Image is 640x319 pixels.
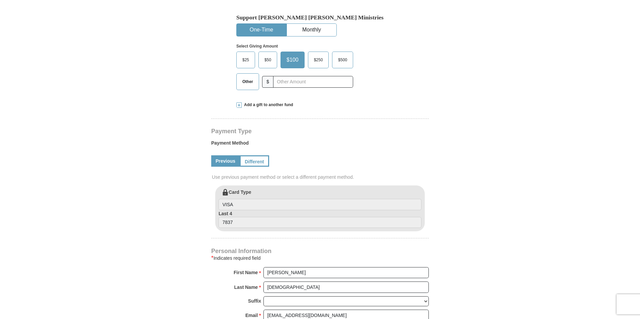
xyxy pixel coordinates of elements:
[211,254,429,262] div: Indicates required field
[211,140,429,150] label: Payment Method
[287,24,336,36] button: Monthly
[240,155,269,167] a: Different
[239,55,252,65] span: $25
[311,55,326,65] span: $250
[234,283,258,292] strong: Last Name
[335,55,350,65] span: $500
[236,44,278,49] strong: Select Giving Amount
[219,189,421,210] label: Card Type
[211,129,429,134] h4: Payment Type
[236,14,404,21] h5: Support [PERSON_NAME] [PERSON_NAME] Ministries
[248,296,261,306] strong: Suffix
[219,210,421,228] label: Last 4
[283,55,302,65] span: $100
[234,268,258,277] strong: First Name
[212,174,429,180] span: Use previous payment method or select a different payment method.
[237,24,286,36] button: One-Time
[261,55,274,65] span: $50
[219,199,421,210] input: Card Type
[239,77,256,87] span: Other
[211,155,240,167] a: Previous
[242,102,293,108] span: Add a gift to another fund
[262,76,273,88] span: $
[273,76,353,88] input: Other Amount
[219,217,421,228] input: Last 4
[211,248,429,254] h4: Personal Information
